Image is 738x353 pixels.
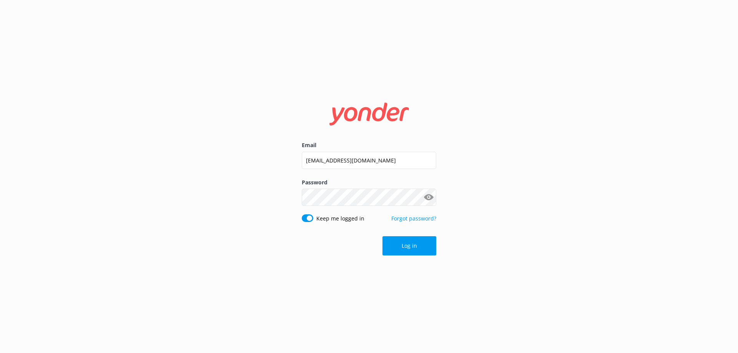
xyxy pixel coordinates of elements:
[302,178,436,187] label: Password
[391,215,436,222] a: Forgot password?
[421,190,436,205] button: Show password
[302,152,436,169] input: user@emailaddress.com
[382,236,436,255] button: Log in
[302,141,436,149] label: Email
[316,214,364,223] label: Keep me logged in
